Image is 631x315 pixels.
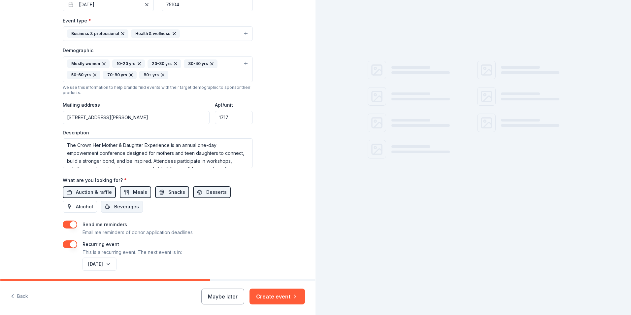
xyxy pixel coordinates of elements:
label: Apt/unit [215,102,233,108]
div: 30-40 yrs [184,59,217,68]
div: 70-80 yrs [103,71,137,79]
p: Email me reminders of donor application deadlines [83,228,193,236]
textarea: The Crown Her Mother & Daughter Experience is an annual one-day empowerment conference designed f... [63,138,253,168]
button: Alcohol [63,201,97,213]
span: Meals [133,188,147,196]
button: Beverages [101,201,143,213]
button: Mostly women10-20 yrs20-30 yrs30-40 yrs50-60 yrs70-80 yrs80+ yrs [63,56,253,82]
button: Maybe later [201,289,244,304]
div: 50-60 yrs [67,71,100,79]
label: Send me reminders [83,222,127,227]
label: What are you looking for? [63,177,127,184]
label: Event type [63,17,91,24]
button: Back [11,290,28,303]
span: Auction & raffle [76,188,112,196]
button: [DATE] [83,258,116,271]
span: Snacks [168,188,185,196]
button: Create event [249,289,305,304]
span: Alcohol [76,203,93,211]
div: Business & professional [67,29,128,38]
div: 10-20 yrs [112,59,145,68]
div: We use this information to help brands find events with their target demographic to sponsor their... [63,85,253,95]
input: # [215,111,253,124]
button: Auction & raffle [63,186,116,198]
label: Demographic [63,47,93,54]
span: Desserts [206,188,227,196]
div: Health & wellness [131,29,180,38]
button: Business & professionalHealth & wellness [63,26,253,41]
button: Meals [120,186,151,198]
div: Mostly women [67,59,110,68]
input: Enter a US address [63,111,210,124]
label: Description [63,129,89,136]
p: This is a recurring event. The next event is in: [83,248,182,256]
div: 20-30 yrs [148,59,181,68]
label: Recurring event [83,241,119,247]
label: Mailing address [63,102,100,108]
span: Beverages [114,203,139,211]
button: Snacks [155,186,189,198]
div: 80+ yrs [139,71,168,79]
button: Desserts [193,186,231,198]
